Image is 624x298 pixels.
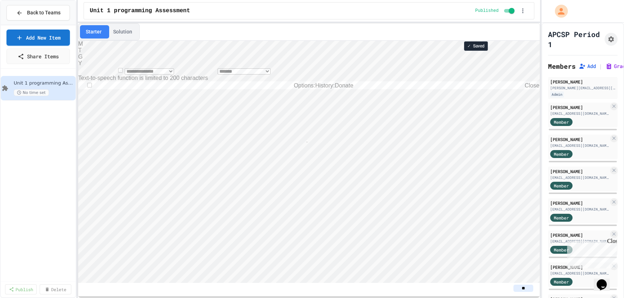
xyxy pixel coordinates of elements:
div: [EMAIL_ADDRESS][DOMAIN_NAME] [550,239,609,244]
span: Member [554,279,569,285]
span: Unit 1 programming Assessment [14,80,74,86]
span: Member [554,119,569,125]
div: [PERSON_NAME] [550,264,609,270]
span: Member [554,182,569,189]
span: Saved [473,43,485,49]
div: [EMAIL_ADDRESS][DOMAIN_NAME] [550,111,609,116]
span: | [599,62,602,71]
a: Publish [5,284,37,294]
span: Member [554,151,569,157]
a: Add New Item [6,30,70,46]
iframe: Snap! Programming Environment [78,41,540,283]
span: Member [554,247,569,253]
iframe: chat widget [564,238,617,268]
button: Add [579,63,596,70]
button: Back to Teams [6,5,70,21]
button: Assignment Settings [605,33,618,46]
div: [PERSON_NAME] [550,104,609,110]
button: Solution [107,25,138,39]
button: Starter [80,25,107,39]
div: [PERSON_NAME] [550,136,609,143]
div: [EMAIL_ADDRESS][DOMAIN_NAME] [550,207,609,212]
div: [PERSON_NAME] [550,168,609,175]
a: Delete [40,284,71,294]
a: Share Items [6,49,70,64]
span: Member [554,215,569,221]
div: [PERSON_NAME][EMAIL_ADDRESS][PERSON_NAME][DOMAIN_NAME] [550,85,615,91]
div: [EMAIL_ADDRESS][DOMAIN_NAME] [550,175,609,180]
h1: APCSP Period 1 [548,29,602,49]
span: ✓ [467,43,471,49]
span: Back to Teams [27,9,61,17]
div: Content is published and visible to students [475,6,516,15]
div: [EMAIL_ADDRESS][DOMAIN_NAME] [550,143,609,148]
div: My Account [547,3,570,19]
div: Chat with us now!Close [3,3,50,46]
div: Admin [550,91,564,98]
div: [PERSON_NAME] [550,200,609,206]
span: Unit 1 programming Assessment [90,6,190,15]
div: [PERSON_NAME] [550,78,615,85]
span: No time set [14,89,49,96]
div: [PERSON_NAME] [550,232,609,238]
iframe: chat widget [594,269,617,291]
div: [EMAIL_ADDRESS][DOMAIN_NAME] [550,271,609,276]
span: Published [475,8,499,14]
h2: Members [548,61,576,71]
